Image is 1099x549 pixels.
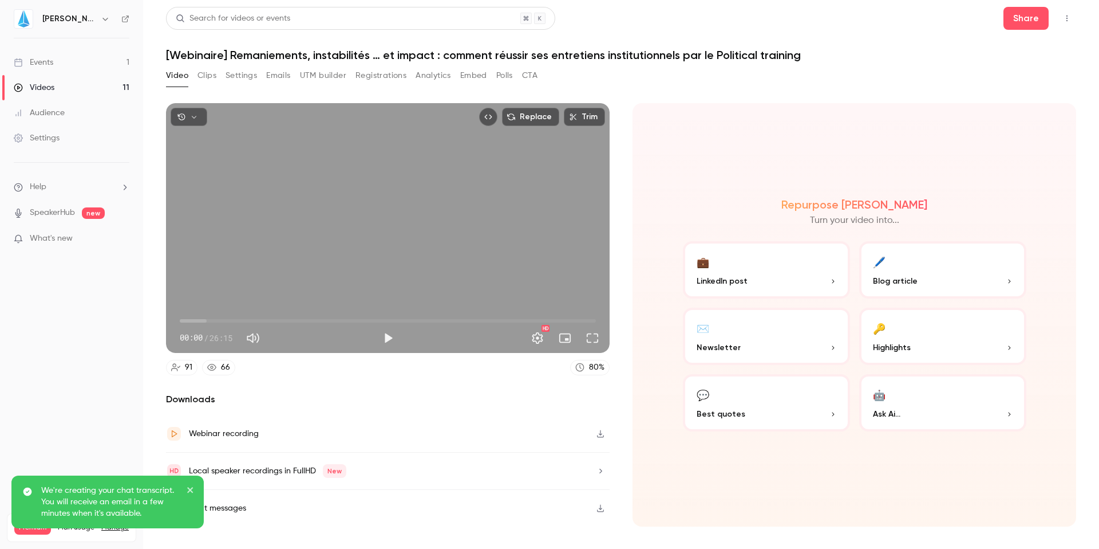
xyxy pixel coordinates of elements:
[377,327,400,350] button: Play
[873,408,900,420] span: Ask Ai...
[873,253,885,270] div: 🖊️
[460,66,487,85] button: Embed
[683,308,850,365] button: ✉️Newsletter
[204,332,208,344] span: /
[221,362,230,374] div: 66
[30,233,73,245] span: What's new
[873,386,885,403] div: 🤖
[187,485,195,499] button: close
[42,13,96,25] h6: [PERSON_NAME]
[1003,7,1049,30] button: Share
[226,66,257,85] button: Settings
[166,66,188,85] button: Video
[14,10,33,28] img: JIN
[300,66,346,85] button: UTM builder
[683,241,850,299] button: 💼LinkedIn post
[14,181,129,193] li: help-dropdown-opener
[197,66,216,85] button: Clips
[859,374,1026,432] button: 🤖Ask Ai...
[502,108,559,126] button: Replace
[496,66,513,85] button: Polls
[873,342,911,354] span: Highlights
[697,342,741,354] span: Newsletter
[683,374,850,432] button: 💬Best quotes
[189,427,259,441] div: Webinar recording
[416,66,451,85] button: Analytics
[859,241,1026,299] button: 🖊️Blog article
[479,108,497,126] button: Embed video
[697,386,709,403] div: 💬
[189,464,346,478] div: Local speaker recordings in FullHD
[1058,9,1076,28] button: Top Bar Actions
[522,66,537,85] button: CTA
[176,13,290,25] div: Search for videos or events
[202,360,235,375] a: 66
[14,132,60,144] div: Settings
[581,327,604,350] button: Full screen
[873,319,885,337] div: 🔑
[810,214,899,228] p: Turn your video into...
[180,332,203,344] span: 00:00
[116,234,129,244] iframe: Noticeable Trigger
[166,393,610,406] h2: Downloads
[526,327,549,350] button: Settings
[554,327,576,350] button: Turn on miniplayer
[180,332,232,344] div: 00:00
[697,408,745,420] span: Best quotes
[14,82,54,93] div: Videos
[189,501,246,515] div: Chat messages
[323,464,346,478] span: New
[82,207,105,219] span: new
[564,108,605,126] button: Trim
[589,362,604,374] div: 80 %
[185,362,192,374] div: 91
[697,253,709,270] div: 💼
[14,57,53,68] div: Events
[697,319,709,337] div: ✉️
[14,107,65,119] div: Audience
[355,66,406,85] button: Registrations
[166,360,197,375] a: 91
[242,327,264,350] button: Mute
[697,275,748,287] span: LinkedIn post
[209,332,232,344] span: 26:15
[166,48,1076,62] h1: [Webinaire] Remaniements, instabilités … et impact : comment réussir ses entretiens institutionne...
[30,207,75,219] a: SpeakerHub
[541,325,549,332] div: HD
[859,308,1026,365] button: 🔑Highlights
[30,181,46,193] span: Help
[266,66,290,85] button: Emails
[570,360,610,375] a: 80%
[873,275,918,287] span: Blog article
[781,198,927,211] h2: Repurpose [PERSON_NAME]
[41,485,179,519] p: We're creating your chat transcript. You will receive an email in a few minutes when it's available.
